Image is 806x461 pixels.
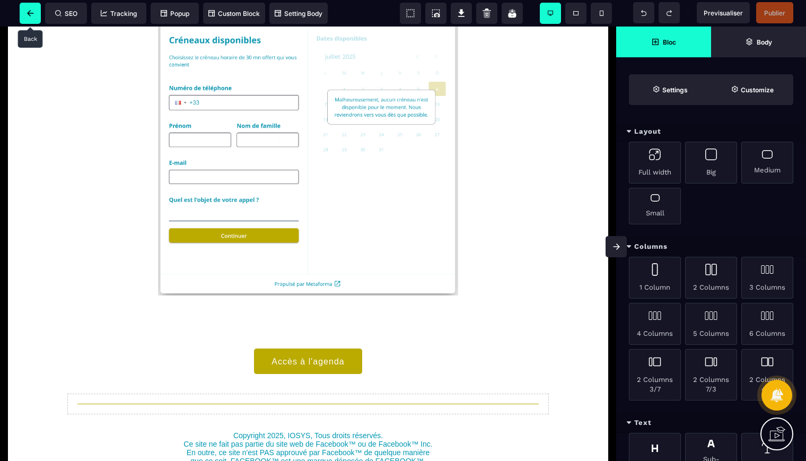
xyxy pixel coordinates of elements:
[629,257,681,299] div: 1 Column
[711,74,793,105] span: Open Style Manager
[616,122,806,142] div: Layout
[253,321,362,348] button: Accès à l'agenda
[629,349,681,401] div: 2 Columns 3/7
[757,38,772,46] strong: Body
[629,74,711,105] span: Settings
[183,402,433,450] text: Copyright 2025, IOSYS, Tous droits réservés. Ce site ne fait pas partie du site web de Facebook™ ...
[208,10,260,18] span: Custom Block
[764,9,785,17] span: Publier
[400,3,421,24] span: View components
[741,349,793,401] div: 2 Columns 4/5
[55,10,77,18] span: SEO
[685,142,737,184] div: Big
[101,10,137,18] span: Tracking
[663,38,676,46] strong: Bloc
[629,188,681,224] div: Small
[704,9,743,17] span: Previsualiser
[697,2,750,23] span: Preview
[275,10,322,18] span: Setting Body
[685,349,737,401] div: 2 Columns 7/3
[616,413,806,433] div: Text
[711,27,806,57] span: Open Layer Manager
[629,303,681,345] div: 4 Columns
[741,142,793,184] div: Medium
[685,257,737,299] div: 2 Columns
[629,142,681,184] div: Full width
[616,27,711,57] span: Open Blocks
[685,303,737,345] div: 5 Columns
[741,257,793,299] div: 3 Columns
[616,237,806,257] div: Columns
[425,3,446,24] span: Screenshot
[741,86,774,94] strong: Customize
[741,303,793,345] div: 6 Columns
[161,10,189,18] span: Popup
[662,86,688,94] strong: Settings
